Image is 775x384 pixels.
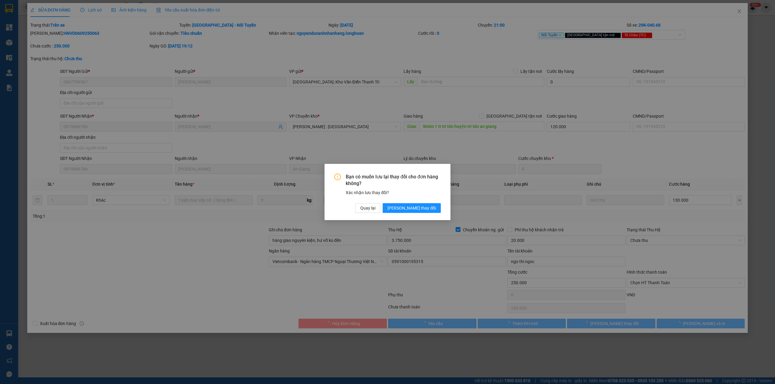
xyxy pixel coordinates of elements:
[334,174,341,180] span: exclamation-circle
[387,205,436,211] span: [PERSON_NAME] thay đổi
[360,205,375,211] span: Quay lại
[346,189,441,196] div: Xác nhận lưu thay đổi?
[346,174,441,187] span: Bạn có muốn lưu lại thay đổi cho đơn hàng không?
[383,203,441,213] button: [PERSON_NAME] thay đổi
[355,203,380,213] button: Quay lại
